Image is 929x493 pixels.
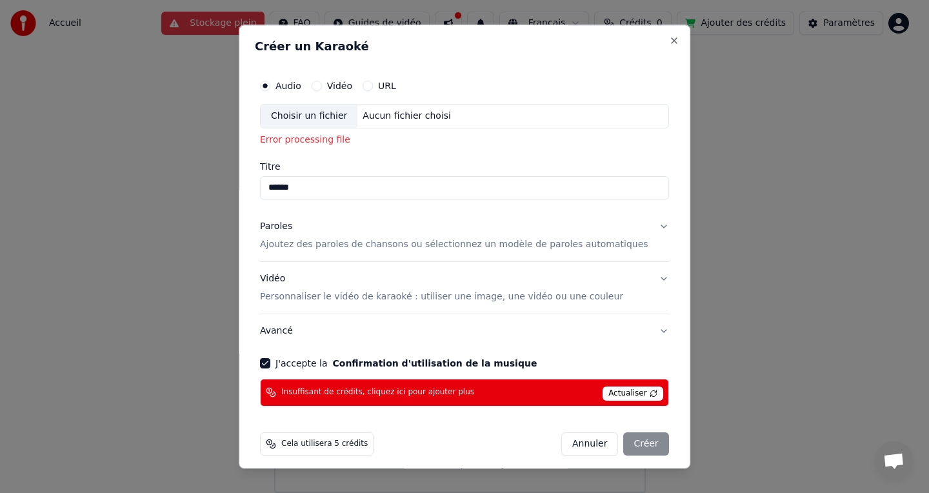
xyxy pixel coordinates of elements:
span: Actualiser [603,387,663,401]
h2: Créer un Karaoké [255,41,674,52]
button: ParolesAjoutez des paroles de chansons ou sélectionnez un modèle de paroles automatiques [260,210,669,261]
label: Audio [275,81,301,90]
label: Vidéo [327,81,352,90]
button: Avancé [260,314,669,348]
div: Error processing file [260,134,669,146]
button: Annuler [561,432,618,456]
p: Ajoutez des paroles de chansons ou sélectionnez un modèle de paroles automatiques [260,238,648,251]
span: Cela utilisera 5 crédits [281,439,368,449]
label: J'accepte la [275,359,537,368]
div: Aucun fichier choisi [358,110,457,123]
button: J'accepte la [333,359,537,368]
button: VidéoPersonnaliser le vidéo de karaoké : utiliser une image, une vidéo ou une couleur [260,262,669,314]
div: Vidéo [260,272,623,303]
div: Choisir un fichier [261,105,357,128]
div: Paroles [260,220,292,233]
p: Personnaliser le vidéo de karaoké : utiliser une image, une vidéo ou une couleur [260,290,623,303]
label: URL [378,81,396,90]
label: Titre [260,162,669,171]
span: Insuffisant de crédits, cliquez ici pour ajouter plus [281,388,474,398]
